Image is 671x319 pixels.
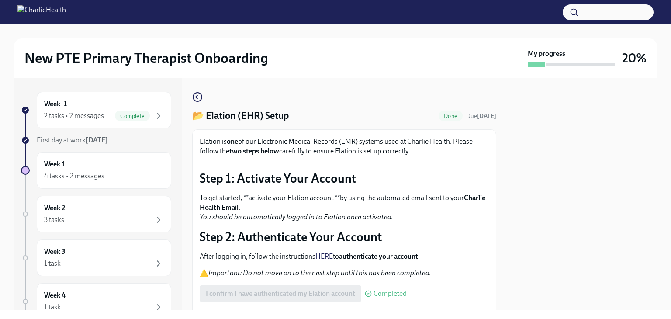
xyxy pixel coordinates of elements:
span: Due [466,112,496,120]
h6: Week 1 [44,159,65,169]
h4: 📂 Elation (EHR) Setup [192,109,289,122]
a: Week 31 task [21,239,171,276]
img: CharlieHealth [17,5,66,19]
div: 1 task [44,259,61,268]
a: Week 14 tasks • 2 messages [21,152,171,189]
span: Completed [374,290,407,297]
h6: Week 3 [44,247,66,257]
h6: Week 2 [44,203,65,213]
a: HERE [315,252,333,260]
a: First day at work[DATE] [21,135,171,145]
strong: two steps below [229,147,279,155]
h2: New PTE Primary Therapist Onboarding [24,49,268,67]
span: October 17th, 2025 10:00 [466,112,496,120]
strong: authenticate your account [339,252,418,260]
strong: My progress [528,49,565,59]
p: After logging in, follow the instructions to . [200,252,489,261]
strong: [DATE] [477,112,496,120]
span: Complete [115,113,150,119]
p: To get started, **activate your Elation account **by using the automated email sent to your . [200,193,489,222]
em: You should be automatically logged in to Elation once activated. [200,213,393,221]
h6: Week -1 [44,99,67,109]
strong: one [227,137,238,146]
p: ⚠️ [200,268,489,278]
strong: [DATE] [86,136,108,144]
em: Important: Do not move on to the next step until this has been completed. [208,269,431,277]
span: First day at work [37,136,108,144]
p: Step 1: Activate Your Account [200,170,489,186]
h6: Week 4 [44,291,66,300]
div: 4 tasks • 2 messages [44,171,104,181]
p: Elation is of our Electronic Medical Records (EMR) systems used at Charlie Health. Please follow ... [200,137,489,156]
div: 2 tasks • 2 messages [44,111,104,121]
span: Done [439,113,463,119]
a: Week 23 tasks [21,196,171,232]
div: 3 tasks [44,215,64,225]
div: 1 task [44,302,61,312]
h3: 20% [622,50,647,66]
a: Week -12 tasks • 2 messagesComplete [21,92,171,128]
p: Step 2: Authenticate Your Account [200,229,489,245]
